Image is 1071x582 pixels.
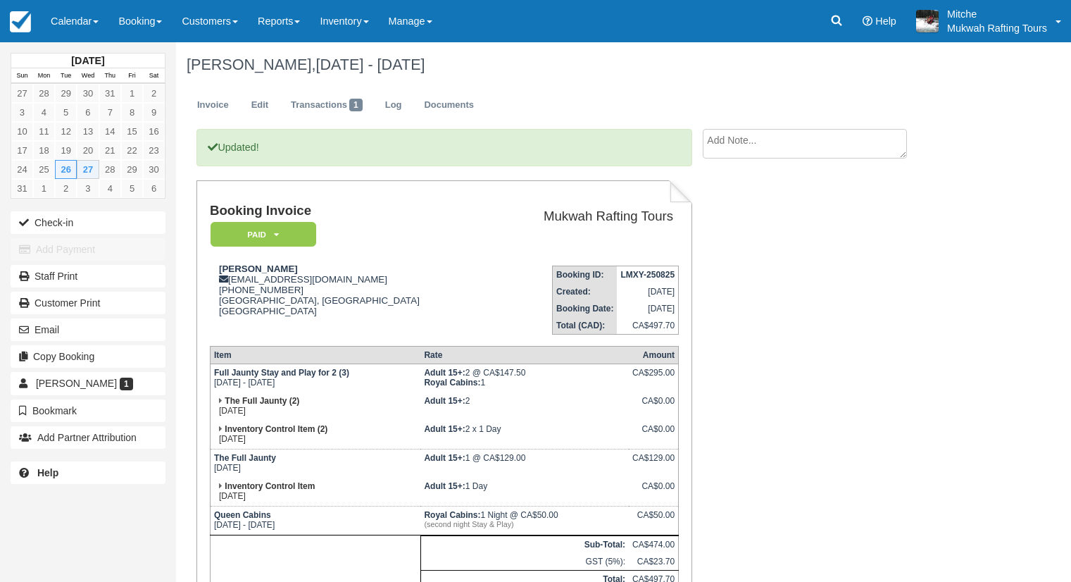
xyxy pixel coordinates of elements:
a: Invoice [187,92,239,119]
a: 29 [55,84,77,103]
div: CA$295.00 [632,368,675,389]
a: 1 [33,179,55,198]
div: [EMAIL_ADDRESS][DOMAIN_NAME] [PHONE_NUMBER] [GEOGRAPHIC_DATA], [GEOGRAPHIC_DATA] [GEOGRAPHIC_DATA] [210,264,490,334]
th: Sub-Total: [420,535,629,553]
div: CA$0.00 [632,481,675,502]
a: 19 [55,141,77,160]
a: 27 [77,160,99,179]
a: 14 [99,122,121,141]
strong: [PERSON_NAME] [219,264,298,274]
td: [DATE] [210,449,420,478]
a: 6 [143,179,165,198]
th: Item [210,346,420,364]
a: Documents [413,92,484,119]
strong: Queen Cabins [214,510,271,520]
a: 21 [99,141,121,160]
a: 9 [143,103,165,122]
button: Email [11,318,165,341]
a: 24 [11,160,33,179]
th: Sun [11,68,33,84]
td: GST (5%): [420,553,629,571]
th: Tue [55,68,77,84]
a: 22 [121,141,143,160]
strong: Adult 15+ [424,453,465,463]
a: 4 [33,103,55,122]
th: Booking ID: [553,266,618,283]
a: 29 [121,160,143,179]
button: Check-in [11,211,165,234]
th: Sat [143,68,165,84]
td: 1 Day [420,478,629,507]
td: [DATE] [210,392,420,421]
a: Edit [241,92,279,119]
a: 31 [99,84,121,103]
span: 1 [349,99,363,111]
th: Amount [629,346,679,364]
td: [DATE] [617,300,678,317]
a: 3 [77,179,99,198]
em: Paid [211,222,316,247]
strong: Inventory Control Item (2) [225,424,327,434]
a: 25 [33,160,55,179]
i: Help [863,16,872,26]
th: Fri [121,68,143,84]
em: (second night Stay & Play) [424,520,625,528]
td: 2 [420,392,629,421]
td: 2 @ CA$147.50 1 [420,364,629,392]
a: 20 [77,141,99,160]
span: [DATE] - [DATE] [315,56,425,73]
a: 7 [99,103,121,122]
a: 23 [143,141,165,160]
button: Bookmark [11,400,165,422]
td: CA$497.70 [617,317,678,335]
a: Help [11,462,165,484]
a: 5 [121,179,143,198]
th: Rate [420,346,629,364]
td: [DATE] - [DATE] [210,506,420,535]
strong: Royal Cabins [424,510,480,520]
strong: Royal Cabins [424,378,480,388]
a: 6 [77,103,99,122]
a: Transactions1 [280,92,373,119]
div: CA$129.00 [632,453,675,474]
strong: LMXY-250825 [620,270,675,280]
a: 2 [55,179,77,198]
a: 30 [77,84,99,103]
strong: The Full Jaunty (2) [225,396,299,406]
a: 8 [121,103,143,122]
strong: Adult 15+ [424,424,465,434]
th: Thu [99,68,121,84]
h1: Booking Invoice [210,204,490,218]
td: 1 Night @ CA$50.00 [420,506,629,535]
a: 2 [143,84,165,103]
a: 16 [143,122,165,141]
div: CA$0.00 [632,396,675,417]
td: [DATE] [210,478,420,507]
a: [PERSON_NAME] 1 [11,372,165,395]
p: Updated! [196,129,691,166]
button: Add Payment [11,238,165,261]
h2: Mukwah Rafting Tours [496,209,673,224]
button: Copy Booking [11,345,165,368]
th: Created: [553,283,618,300]
div: CA$0.00 [632,424,675,445]
a: 18 [33,141,55,160]
td: [DATE] [617,283,678,300]
td: CA$23.70 [629,553,679,571]
th: Total (CAD): [553,317,618,335]
b: Help [37,467,58,478]
a: 31 [11,179,33,198]
a: 27 [11,84,33,103]
span: 1 [120,378,133,390]
strong: Full Jaunty Stay and Play for 2 (3) [214,368,349,378]
strong: Adult 15+ [424,368,465,378]
td: 1 @ CA$129.00 [420,449,629,478]
td: [DATE] [210,421,420,450]
img: checkfront-main-nav-mini-logo.png [10,11,31,32]
strong: Inventory Control Item [225,481,315,491]
span: Help [875,16,896,27]
a: 15 [121,122,143,141]
button: Add Partner Attribution [11,426,165,449]
a: 17 [11,141,33,160]
th: Booking Date: [553,300,618,317]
